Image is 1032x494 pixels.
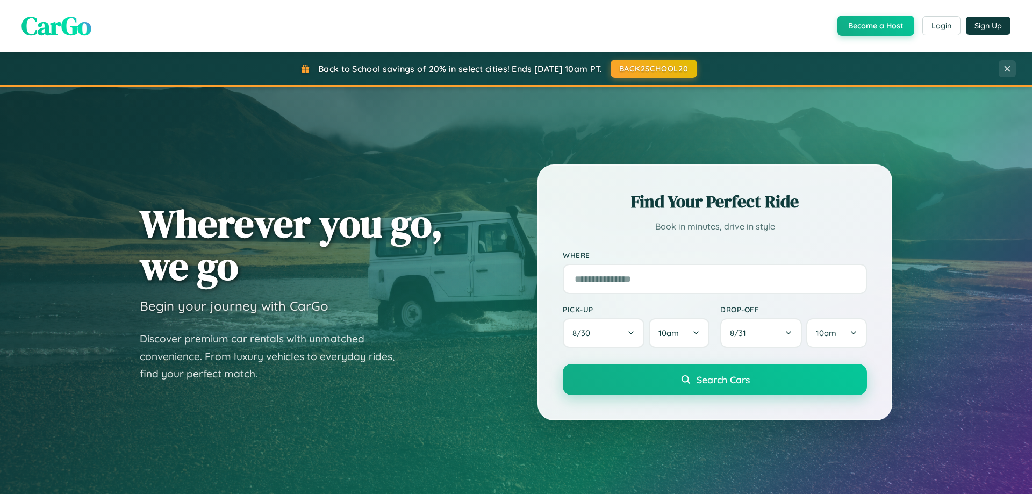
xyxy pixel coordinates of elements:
button: 8/30 [563,318,644,348]
label: Drop-off [720,305,867,314]
button: BACK2SCHOOL20 [611,60,697,78]
button: 10am [649,318,709,348]
button: Become a Host [837,16,914,36]
p: Discover premium car rentals with unmatched convenience. From luxury vehicles to everyday rides, ... [140,330,408,383]
button: 10am [806,318,867,348]
h3: Begin your journey with CarGo [140,298,328,314]
span: CarGo [21,8,91,44]
span: 8 / 31 [730,328,751,338]
span: 10am [658,328,679,338]
label: Where [563,250,867,260]
span: Search Cars [697,374,750,385]
span: 10am [816,328,836,338]
button: Search Cars [563,364,867,395]
span: 8 / 30 [572,328,596,338]
h2: Find Your Perfect Ride [563,190,867,213]
span: Back to School savings of 20% in select cities! Ends [DATE] 10am PT. [318,63,602,74]
p: Book in minutes, drive in style [563,219,867,234]
button: Login [922,16,961,35]
button: 8/31 [720,318,802,348]
button: Sign Up [966,17,1010,35]
h1: Wherever you go, we go [140,202,443,287]
label: Pick-up [563,305,709,314]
